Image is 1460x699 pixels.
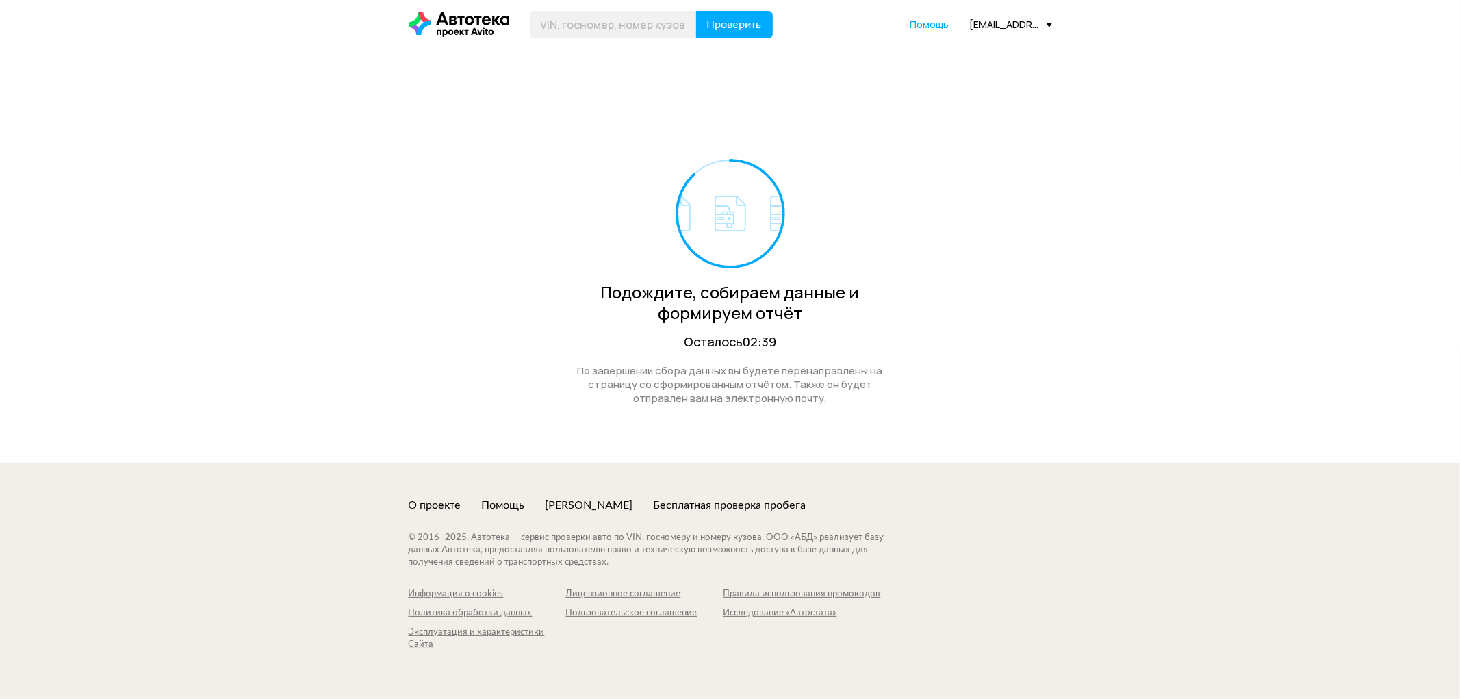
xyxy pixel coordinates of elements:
[566,607,723,620] a: Пользовательское соглашение
[723,607,881,620] a: Исследование «Автостата»
[910,18,949,31] a: Помощь
[409,588,566,600] a: Информация о cookies
[696,11,773,38] button: Проверить
[409,607,566,620] a: Политика обработки данных
[563,333,898,351] div: Осталось 02:39
[530,11,697,38] input: VIN, госномер, номер кузова
[409,498,461,513] a: О проекте
[563,364,898,405] div: По завершении сбора данных вы будете перенаправлены на страницу со сформированным отчётом. Также ...
[707,19,762,30] span: Проверить
[482,498,525,513] a: Помощь
[563,282,898,323] div: Подождите, собираем данные и формируем отчёт
[723,588,881,600] a: Правила использования промокодов
[409,532,912,569] div: © 2016– 2025 . Автотека — сервис проверки авто по VIN, госномеру и номеру кузова. ООО «АБД» реали...
[546,498,633,513] a: [PERSON_NAME]
[970,18,1052,31] div: [EMAIL_ADDRESS][PERSON_NAME][DOMAIN_NAME]
[409,626,566,651] a: Эксплуатация и характеристики Сайта
[654,498,806,513] a: Бесплатная проверка пробега
[566,588,723,600] a: Лицензионное соглашение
